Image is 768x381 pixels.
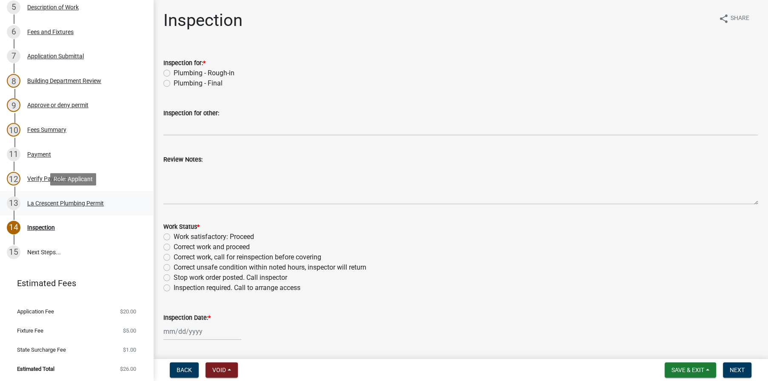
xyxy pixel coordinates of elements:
[723,362,751,378] button: Next
[665,362,716,378] button: Save & Exit
[27,78,101,84] div: Building Department Review
[163,323,241,340] input: mm/dd/yyyy
[123,347,136,353] span: $1.00
[174,252,321,262] label: Correct work, call for reinspection before covering
[7,275,140,292] a: Estimated Fees
[174,78,223,88] label: Plumbing - Final
[163,60,206,66] label: Inspection for:
[7,0,20,14] div: 5
[7,98,20,112] div: 9
[27,4,79,10] div: Description of Work
[27,29,74,35] div: Fees and Fixtures
[27,151,51,157] div: Payment
[7,172,20,185] div: 12
[174,68,234,78] label: Plumbing - Rough-in
[27,176,68,182] div: Verify Payment
[7,196,20,210] div: 13
[123,328,136,333] span: $5.00
[206,362,238,378] button: Void
[7,148,20,161] div: 11
[731,14,749,24] span: Share
[17,366,54,372] span: Estimated Total
[177,367,192,373] span: Back
[730,367,745,373] span: Next
[719,14,729,24] i: share
[17,309,54,314] span: Application Fee
[17,328,43,333] span: Fixture Fee
[7,25,20,39] div: 6
[7,74,20,88] div: 8
[163,315,211,321] label: Inspection Date:
[27,225,55,230] div: Inspection
[174,232,254,242] label: Work satisfactory: Proceed
[27,53,84,59] div: Application Submittal
[170,362,199,378] button: Back
[7,123,20,136] div: 10
[7,221,20,234] div: 14
[7,49,20,63] div: 7
[671,367,704,373] span: Save & Exit
[163,111,219,117] label: Inspection for other:
[163,10,243,31] h1: Inspection
[712,10,756,27] button: shareShare
[27,127,66,133] div: Fees Summary
[174,262,366,273] label: Correct unsafe condition within noted hours, inspector will return
[163,224,200,230] label: Work Status
[27,102,89,108] div: Approve or deny permit
[27,200,104,206] div: La Crescent Plumbing Permit
[174,242,250,252] label: Correct work and proceed
[120,309,136,314] span: $20.00
[163,157,203,163] label: Review Notes:
[120,366,136,372] span: $26.00
[17,347,66,353] span: State Surcharge Fee
[174,283,300,293] label: Inspection required. Call to arrange access
[50,173,96,185] div: Role: Applicant
[7,245,20,259] div: 15
[212,367,226,373] span: Void
[174,273,287,283] label: Stop work order posted. Call inspector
